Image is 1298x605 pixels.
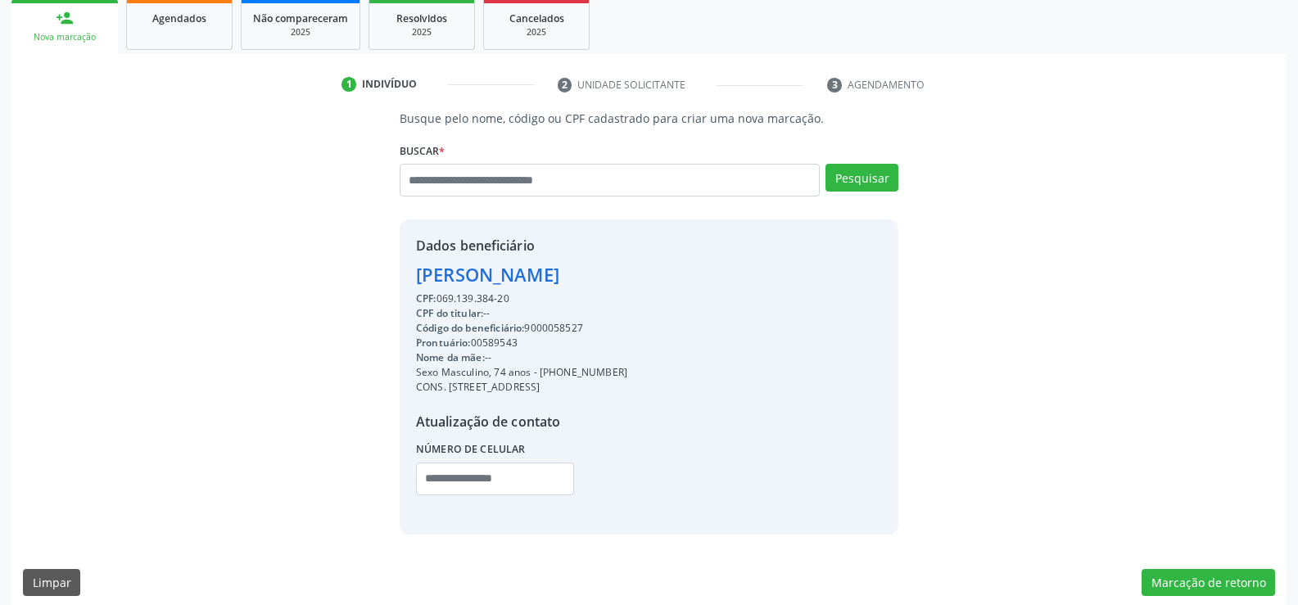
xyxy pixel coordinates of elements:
span: Agendados [152,11,206,25]
label: Número de celular [416,437,526,463]
div: Indivíduo [362,77,417,92]
div: 00589543 [416,336,627,350]
div: 2025 [495,26,577,38]
div: Atualização de contato [416,412,627,431]
p: Busque pelo nome, código ou CPF cadastrado para criar uma nova marcação. [400,110,898,127]
span: Resolvidos [396,11,447,25]
span: Código do beneficiário: [416,321,524,335]
span: Nome da mãe: [416,350,485,364]
span: CPF: [416,291,436,305]
div: Nova marcação [23,31,106,43]
div: Dados beneficiário [416,236,627,255]
button: Pesquisar [825,164,898,192]
label: Buscar [400,138,445,164]
button: Marcação de retorno [1142,569,1275,597]
button: Limpar [23,569,80,597]
div: 1 [341,77,356,92]
div: Sexo Masculino, 74 anos - [PHONE_NUMBER] [416,365,627,380]
div: person_add [56,9,74,27]
span: CPF do titular: [416,306,483,320]
div: -- [416,350,627,365]
div: CONS. [STREET_ADDRESS] [416,380,627,395]
div: 069.139.384-20 [416,291,627,306]
div: 2025 [253,26,348,38]
div: 9000058527 [416,321,627,336]
span: Cancelados [509,11,564,25]
div: 2025 [381,26,463,38]
span: Não compareceram [253,11,348,25]
span: Prontuário: [416,336,471,350]
div: [PERSON_NAME] [416,261,627,288]
div: -- [416,306,627,321]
